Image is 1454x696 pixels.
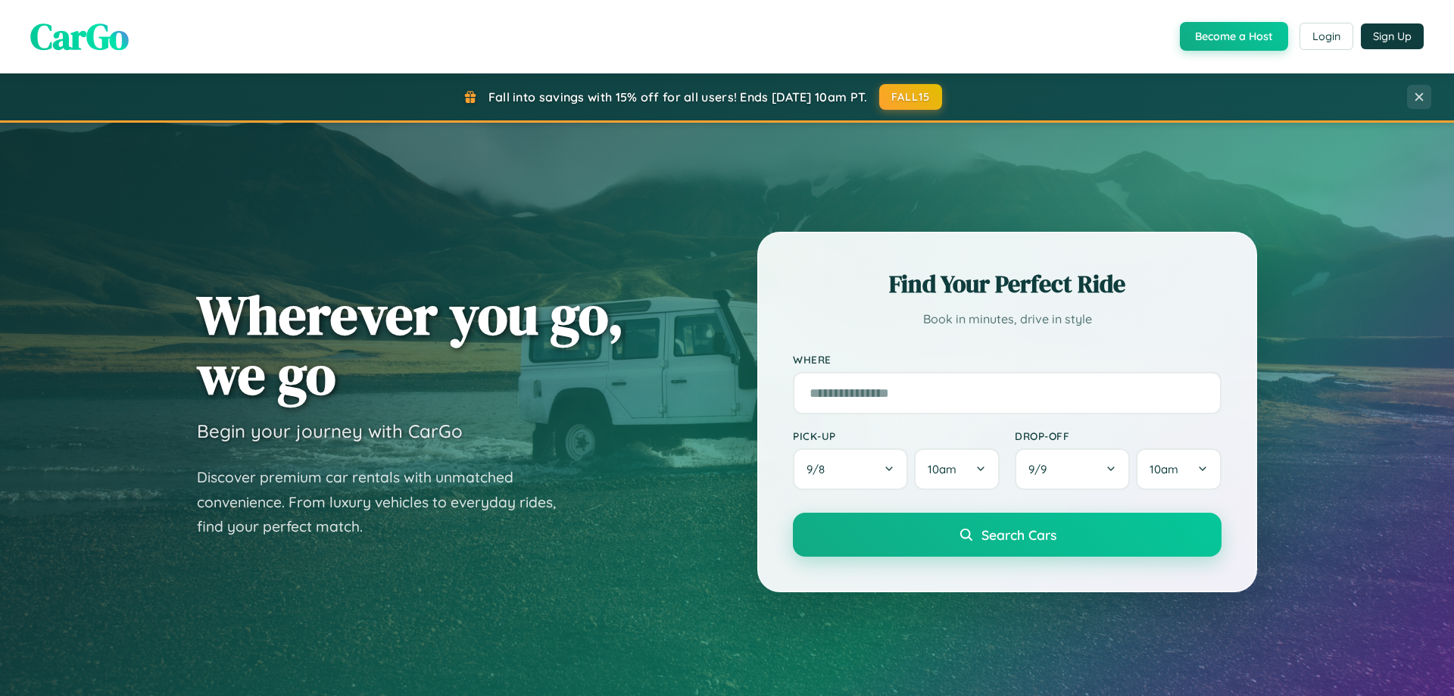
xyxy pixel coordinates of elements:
[197,420,463,442] h3: Begin your journey with CarGo
[1150,462,1178,476] span: 10am
[1015,448,1130,490] button: 9/9
[1015,429,1222,442] label: Drop-off
[197,285,624,404] h1: Wherever you go, we go
[793,308,1222,330] p: Book in minutes, drive in style
[1028,462,1054,476] span: 9 / 9
[981,526,1056,543] span: Search Cars
[1300,23,1353,50] button: Login
[793,267,1222,301] h2: Find Your Perfect Ride
[914,448,1000,490] button: 10am
[928,462,956,476] span: 10am
[793,448,908,490] button: 9/8
[488,89,868,105] span: Fall into savings with 15% off for all users! Ends [DATE] 10am PT.
[807,462,832,476] span: 9 / 8
[793,513,1222,557] button: Search Cars
[197,465,576,539] p: Discover premium car rentals with unmatched convenience. From luxury vehicles to everyday rides, ...
[1136,448,1222,490] button: 10am
[1361,23,1424,49] button: Sign Up
[1180,22,1288,51] button: Become a Host
[879,84,943,110] button: FALL15
[30,11,129,61] span: CarGo
[793,353,1222,366] label: Where
[793,429,1000,442] label: Pick-up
